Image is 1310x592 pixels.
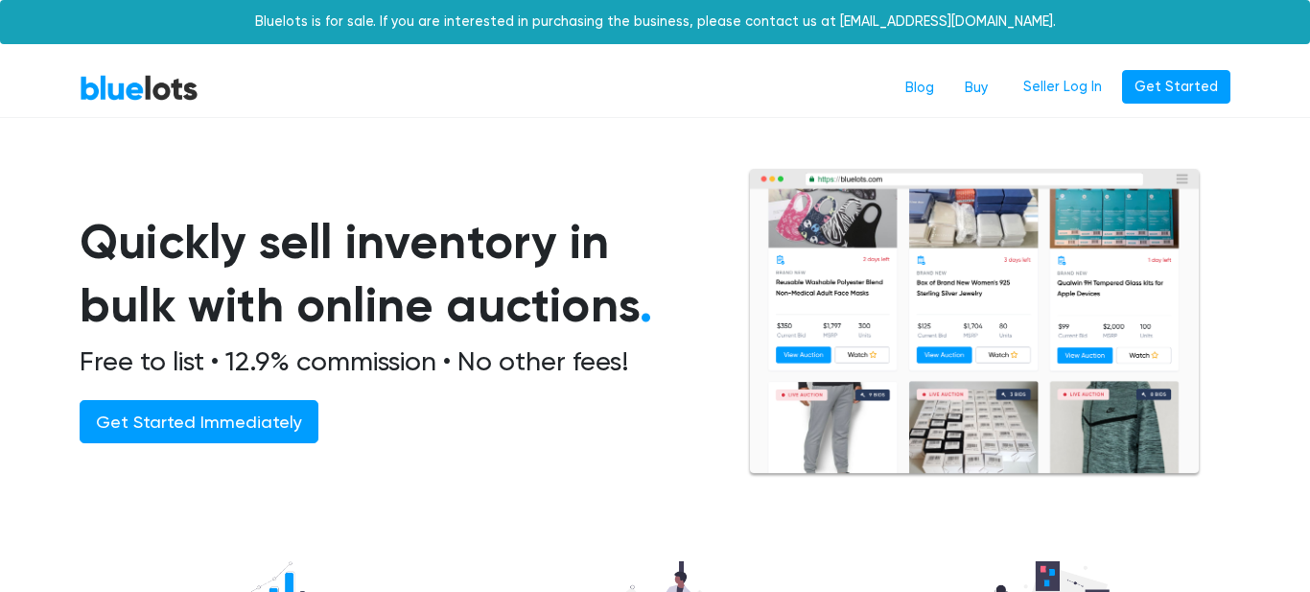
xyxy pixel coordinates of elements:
[80,210,701,338] h1: Quickly sell inventory in bulk with online auctions
[890,70,949,107] a: Blog
[80,345,701,378] h2: Free to list • 12.9% commission • No other fees!
[640,276,652,334] span: .
[747,168,1202,478] img: browserlots-effe8949e13f0ae0d7b59c7c387d2f9fb811154c3999f57e71a08a1b8b46c466.png
[949,70,1003,107] a: Buy
[1122,70,1230,105] a: Get Started
[80,74,199,102] a: BlueLots
[80,400,318,443] a: Get Started Immediately
[1011,70,1114,105] a: Seller Log In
